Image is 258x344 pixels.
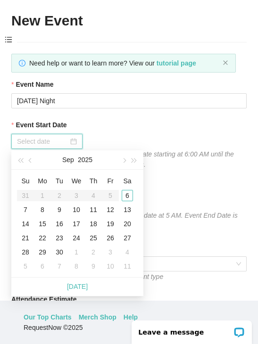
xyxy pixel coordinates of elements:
th: Th [85,173,102,188]
div: 4 [122,246,133,258]
td: 2025-09-07 [17,203,34,217]
div: 10 [71,204,82,215]
a: Merch Shop [79,312,117,322]
td: 2025-09-13 [119,203,136,217]
div: 18 [88,218,99,229]
td: 2025-09-30 [51,245,68,259]
td: 2025-10-06 [34,259,51,273]
div: RequestNow © 2025 [24,322,232,333]
td: 2025-09-25 [85,231,102,245]
div: 5 [20,261,31,272]
td: 2025-10-11 [119,259,136,273]
div: 23 [54,232,65,244]
div: 19 [105,218,116,229]
td: 2025-10-10 [102,259,119,273]
input: Janet's and Mark's Wedding [11,93,247,108]
td: 2025-10-05 [17,259,34,273]
td: 2025-09-06 [119,188,136,203]
div: 7 [20,204,31,215]
span: Need help or want to learn more? View our [29,59,196,67]
div: 11 [88,204,99,215]
th: Su [17,173,34,188]
h2: New Event [11,11,247,31]
td: 2025-10-03 [102,245,119,259]
div: 12 [105,204,116,215]
div: 6 [122,190,133,201]
td: 2025-09-22 [34,231,51,245]
div: 13 [122,204,133,215]
td: 2025-10-02 [85,245,102,259]
div: 21 [20,232,31,244]
b: Attendance Estimate [11,294,76,304]
div: 25 [88,232,99,244]
td: 2025-09-26 [102,231,119,245]
th: Sa [119,173,136,188]
td: 2025-09-10 [68,203,85,217]
td: 2025-10-07 [51,259,68,273]
td: 2025-09-20 [119,217,136,231]
td: 2025-09-28 [17,245,34,259]
td: 2025-09-15 [34,217,51,231]
input: Select date [17,136,68,147]
a: Help [124,312,138,322]
div: 1 [71,246,82,258]
div: 6 [37,261,48,272]
td: 2025-09-19 [102,217,119,231]
div: 20 [122,218,133,229]
div: 17 [71,218,82,229]
b: Event Name [16,79,53,90]
th: Mo [34,173,51,188]
td: 2025-09-11 [85,203,102,217]
b: Event Start Date [16,120,67,130]
td: 2025-10-08 [68,259,85,273]
td: 2025-09-29 [34,245,51,259]
td: 2025-09-27 [119,231,136,245]
th: Fr [102,173,119,188]
div: 8 [71,261,82,272]
div: 24 [71,232,82,244]
button: Sep [62,150,74,169]
div: 9 [54,204,65,215]
iframe: LiveChat chat widget [125,314,258,344]
button: 2025 [78,150,92,169]
td: 2025-10-09 [85,259,102,273]
td: 2025-09-16 [51,217,68,231]
div: 10 [105,261,116,272]
span: info-circle [19,60,25,66]
div: 30 [54,246,65,258]
div: 29 [37,246,48,258]
div: 9 [88,261,99,272]
div: 11 [122,261,133,272]
td: 2025-09-18 [85,217,102,231]
div: 8 [37,204,48,215]
i: Your event will accept text messages on this date starting at 6:00 AM until the Event End Date. E... [11,150,234,168]
td: 2025-09-21 [17,231,34,245]
td: 2025-09-23 [51,231,68,245]
td: 2025-09-12 [102,203,119,217]
th: We [68,173,85,188]
button: close [223,60,228,66]
div: 2 [88,246,99,258]
div: 14 [20,218,31,229]
div: 7 [54,261,65,272]
a: [DATE] [67,283,88,290]
th: Tu [51,173,68,188]
td: 2025-09-14 [17,217,34,231]
td: 2025-09-24 [68,231,85,245]
div: 26 [105,232,116,244]
td: 2025-10-04 [119,245,136,259]
div: 22 [37,232,48,244]
div: 28 [20,246,31,258]
div: 15 [37,218,48,229]
a: Our Top Charts [24,312,72,322]
a: tutorial page [157,59,196,67]
td: 2025-09-09 [51,203,68,217]
td: 2025-09-08 [34,203,51,217]
div: 16 [54,218,65,229]
td: 2025-09-17 [68,217,85,231]
div: 3 [105,246,116,258]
